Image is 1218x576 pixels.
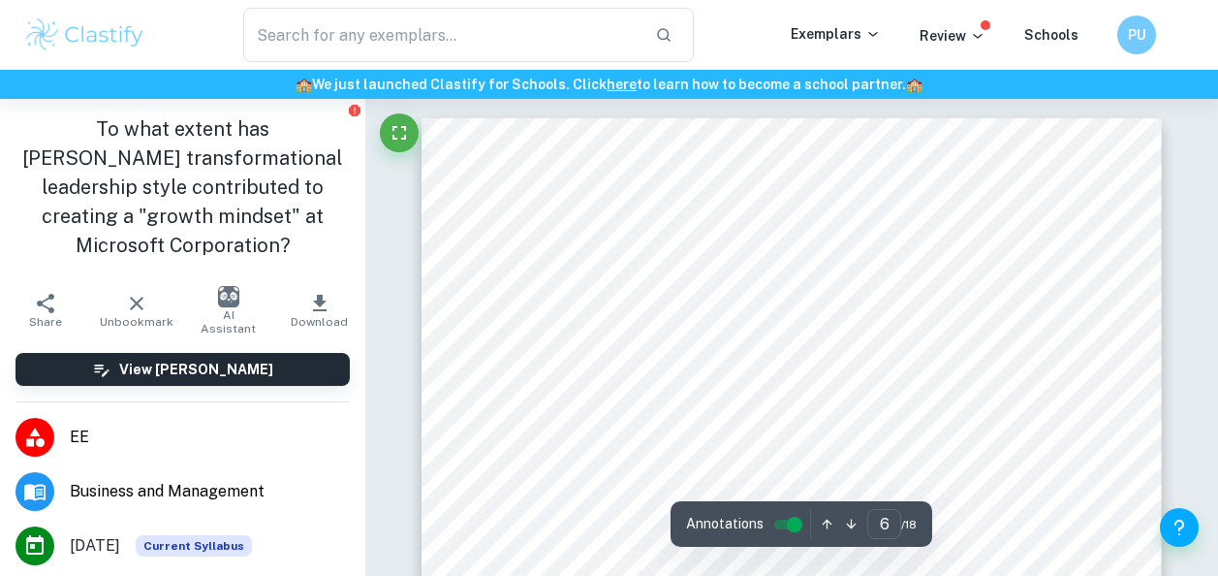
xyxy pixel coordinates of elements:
div: This exemplar is based on the current syllabus. Feel free to refer to it for inspiration/ideas wh... [136,535,252,557]
span: Business and Management [70,480,350,503]
a: Schools [1024,27,1078,43]
span: 🏫 [296,77,312,92]
span: Annotations [686,514,764,534]
span: Unbookmark [100,315,173,329]
span: Download [291,315,348,329]
button: Fullscreen [380,113,419,152]
button: Help and Feedback [1160,508,1199,547]
span: Current Syllabus [136,535,252,557]
h1: To what extent has [PERSON_NAME] transformational leadership style contributed to creating a "gro... [16,114,350,260]
button: Unbookmark [91,283,182,337]
input: Search for any exemplars... [243,8,640,62]
span: / 18 [901,516,917,533]
span: [DATE] [70,534,120,558]
p: Review [920,25,985,47]
span: EE [70,426,350,449]
span: Share [29,315,62,329]
img: AI Assistant [218,286,239,307]
span: AI Assistant [195,308,263,336]
p: Exemplars [791,23,881,45]
h6: PU [1126,24,1148,46]
button: AI Assistant [183,283,274,337]
button: PU [1117,16,1156,54]
span: 🏫 [906,77,922,92]
h6: We just launched Clastify for Schools. Click to learn how to become a school partner. [4,74,1214,95]
button: Report issue [347,103,361,117]
img: Clastify logo [23,16,146,54]
button: Download [274,283,365,337]
a: here [607,77,637,92]
button: View [PERSON_NAME] [16,353,350,386]
h6: View [PERSON_NAME] [119,359,273,380]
